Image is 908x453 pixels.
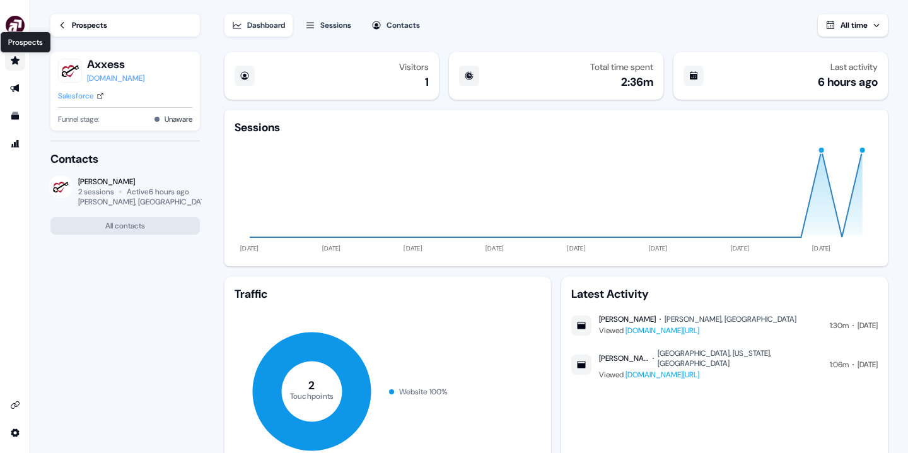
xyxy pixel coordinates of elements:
tspan: [DATE] [322,244,341,252]
tspan: [DATE] [241,244,260,252]
tspan: 2 [309,378,315,393]
a: Prospects [50,14,200,37]
tspan: [DATE] [731,244,750,252]
span: All time [841,20,868,30]
a: Go to integrations [5,423,25,443]
button: Contacts [364,14,428,37]
div: 1:30m [830,319,849,332]
a: Go to attribution [5,134,25,154]
a: Go to integrations [5,395,25,415]
tspan: [DATE] [404,244,423,252]
button: All time [818,14,888,37]
a: [DOMAIN_NAME][URL] [626,370,699,380]
div: Traffic [235,286,541,302]
div: Visitors [399,62,429,72]
div: [DATE] [858,319,878,332]
div: 2:36m [621,74,653,90]
div: Viewed [599,324,796,337]
div: Salesforce [58,90,94,102]
tspan: [DATE] [649,244,668,252]
div: [DATE] [858,358,878,371]
div: Last activity [830,62,878,72]
a: [DOMAIN_NAME] [87,72,144,85]
div: Viewed [599,368,822,381]
div: [GEOGRAPHIC_DATA], [US_STATE], [GEOGRAPHIC_DATA] [658,348,822,368]
div: [PERSON_NAME] [78,177,200,187]
div: Sessions [235,120,280,135]
div: Contacts [387,19,420,32]
tspan: [DATE] [486,244,504,252]
div: Dashboard [247,19,285,32]
button: All contacts [50,217,200,235]
div: Contacts [50,151,200,167]
div: 1 [425,74,429,90]
button: Dashboard [224,14,293,37]
tspan: [DATE] [812,244,831,252]
tspan: [DATE] [567,244,586,252]
button: Axxess [87,57,144,72]
div: Latest Activity [571,286,878,302]
div: [PERSON_NAME] [599,314,656,324]
div: 1:06m [830,358,849,371]
tspan: Touchpoints [290,391,334,401]
span: Funnel stage: [58,113,99,126]
div: Prospects [72,19,107,32]
div: [PERSON_NAME] [599,353,649,363]
a: Go to prospects [5,50,25,71]
div: Active 6 hours ago [127,187,189,197]
div: Sessions [320,19,351,32]
div: Website 100 % [399,385,448,398]
div: [PERSON_NAME], [GEOGRAPHIC_DATA] [665,314,796,324]
div: Total time spent [590,62,653,72]
a: [DOMAIN_NAME][URL] [626,326,699,336]
a: Salesforce [58,90,104,102]
div: 6 hours ago [818,74,878,90]
button: Sessions [298,14,359,37]
div: 2 sessions [78,187,114,197]
a: Go to templates [5,106,25,126]
a: Go to outbound experience [5,78,25,98]
button: Unaware [165,113,192,126]
div: [PERSON_NAME], [GEOGRAPHIC_DATA] [78,197,211,207]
